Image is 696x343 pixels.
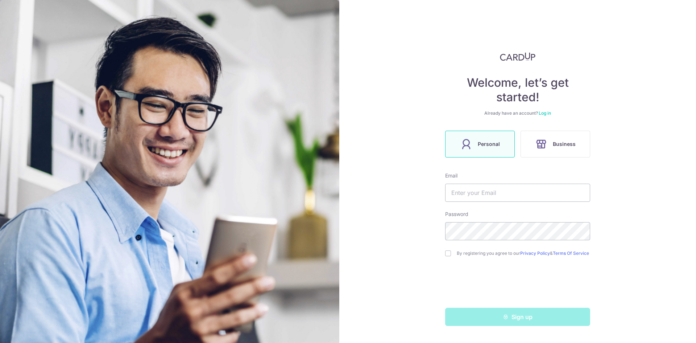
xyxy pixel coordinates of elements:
[442,131,518,158] a: Personal
[445,110,590,116] div: Already have an account?
[553,250,589,256] a: Terms Of Service
[463,271,573,299] iframe: reCAPTCHA
[445,75,590,105] h4: Welcome, let’s get started!
[520,250,550,256] a: Privacy Policy
[457,250,590,256] label: By registering you agree to our &
[553,140,576,148] span: Business
[445,184,590,202] input: Enter your Email
[518,131,593,158] a: Business
[500,52,535,61] img: CardUp Logo
[445,172,457,179] label: Email
[539,110,551,116] a: Log in
[478,140,500,148] span: Personal
[445,211,468,218] label: Password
